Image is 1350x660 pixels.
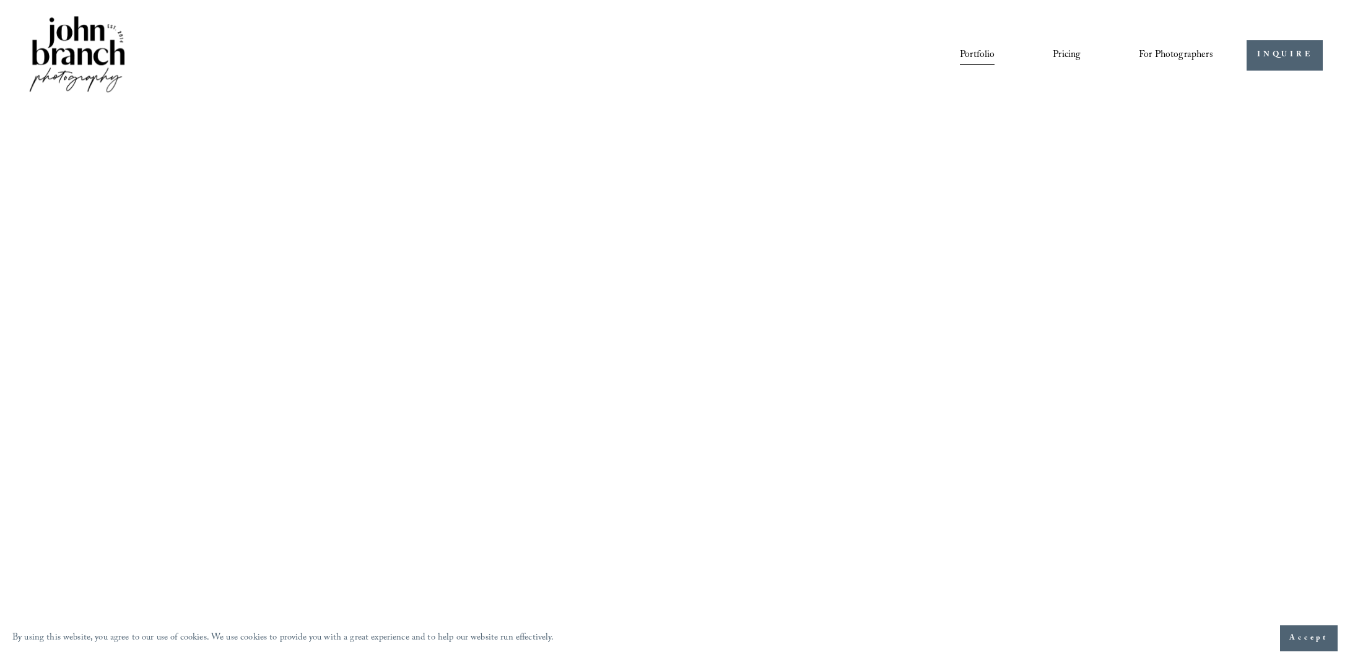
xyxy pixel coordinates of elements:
[27,14,128,97] img: John Branch IV Photography
[1139,45,1213,66] a: folder dropdown
[1289,632,1328,645] span: Accept
[1053,45,1081,66] a: Pricing
[12,630,554,648] p: By using this website, you agree to our use of cookies. We use cookies to provide you with a grea...
[960,45,995,66] a: Portfolio
[1139,46,1213,65] span: For Photographers
[1280,625,1338,651] button: Accept
[1247,40,1323,71] a: INQUIRE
